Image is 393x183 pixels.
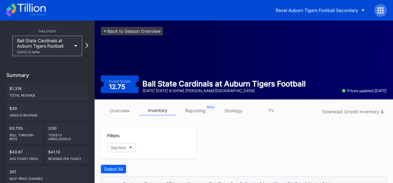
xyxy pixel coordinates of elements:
div: Revenue per ticket [48,154,85,161]
div: Prices updated [DATE] [342,88,387,93]
div: [DATE] [DATE] 6:30PM | [PERSON_NAME][GEOGRAPHIC_DATA] [142,88,306,93]
div: $41.13 [45,146,89,164]
div: Section [111,145,126,150]
div: Select All [104,166,123,172]
div: Download Unsold Inventory [322,109,384,114]
div: 2/30 [45,123,89,144]
button: Section [107,143,136,152]
a: strategy [214,106,252,115]
div: Avg ticket price [9,154,39,161]
div: 12.75 [109,84,127,90]
button: Select All [101,165,126,173]
div: Total Revenue [9,91,85,97]
div: $30 [6,103,88,120]
a: TV [252,106,290,115]
div: 93.75% [6,123,43,144]
div: Filters [107,133,190,138]
div: $1,316 [6,83,88,100]
div: seat price changes [9,174,85,180]
div: Ball State Cardinals at Auburn Tigers Football [17,38,71,54]
div: Summary [6,72,88,78]
div: Event Score [109,79,130,84]
button: Revel Auburn Tigers Football Secondary [271,4,369,16]
div: This Event [6,29,88,33]
a: <-Back to Season Overview [101,27,163,35]
a: inventory [139,106,176,115]
div: Revel Auburn Tigers Football Secondary [276,8,358,13]
div: [DATE] 6:30PM [17,50,71,54]
a: reporting [176,106,214,115]
div: Tickets Unsold/Sold [48,131,85,141]
button: Download Unsold Inventory [319,107,387,116]
div: Sell Through Rate [9,131,39,141]
div: Ball State Cardinals at Auburn Tigers Football [142,79,306,88]
div: Unsold Revenue [9,111,85,117]
a: overview [101,106,139,115]
div: $43.87 [6,146,43,164]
